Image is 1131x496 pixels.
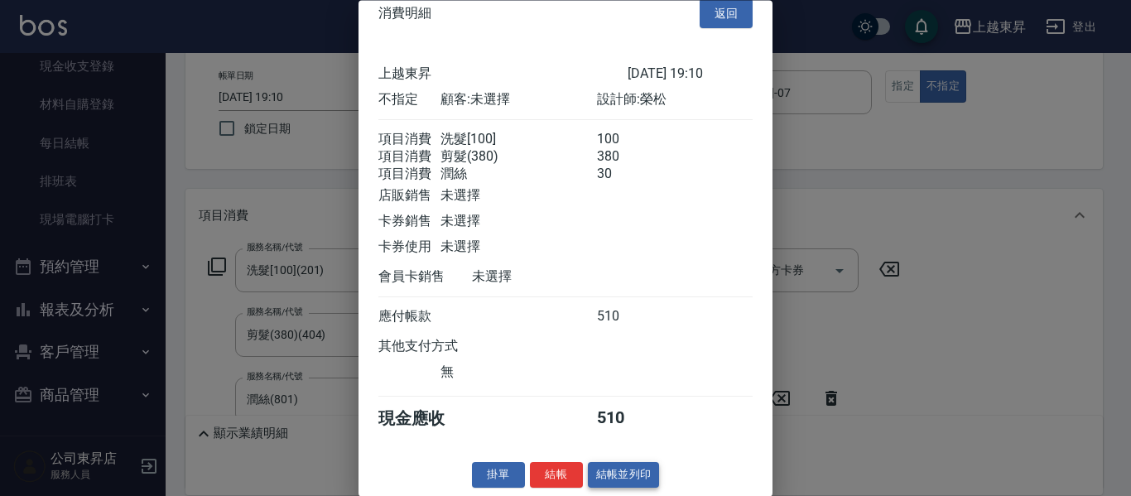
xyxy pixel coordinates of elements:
[440,188,596,205] div: 未選擇
[440,364,596,382] div: 無
[530,463,583,489] button: 結帳
[378,149,440,166] div: 項目消費
[472,269,628,287] div: 未選擇
[597,132,659,149] div: 100
[378,166,440,184] div: 項目消費
[597,309,659,326] div: 510
[378,66,628,84] div: 上越東昇
[378,309,440,326] div: 應付帳款
[378,5,431,22] span: 消費明細
[440,132,596,149] div: 洗髮[100]
[378,214,440,231] div: 卡券銷售
[440,149,596,166] div: 剪髮(380)
[472,463,525,489] button: 掛單
[588,463,660,489] button: 結帳並列印
[378,188,440,205] div: 店販銷售
[440,239,596,257] div: 未選擇
[378,269,472,287] div: 會員卡銷售
[378,92,440,109] div: 不指定
[597,166,659,184] div: 30
[378,408,472,431] div: 現金應收
[378,239,440,257] div: 卡券使用
[378,132,440,149] div: 項目消費
[440,92,596,109] div: 顧客: 未選擇
[597,149,659,166] div: 380
[628,66,753,84] div: [DATE] 19:10
[378,339,503,356] div: 其他支付方式
[440,166,596,184] div: 潤絲
[440,214,596,231] div: 未選擇
[597,408,659,431] div: 510
[597,92,753,109] div: 設計師: 榮松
